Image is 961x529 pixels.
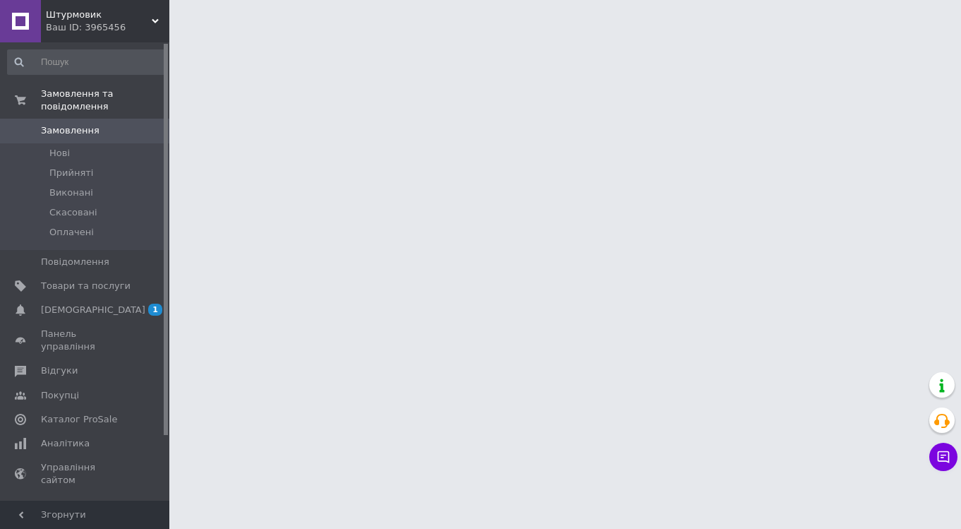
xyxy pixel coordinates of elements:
span: Відгуки [41,364,78,377]
span: [DEMOGRAPHIC_DATA] [41,304,145,316]
span: Виконані [49,186,93,199]
div: Ваш ID: 3965456 [46,21,169,34]
span: Панель управління [41,328,131,353]
span: Замовлення [41,124,99,137]
span: 1 [148,304,162,316]
span: Оплачені [49,226,94,239]
span: Замовлення та повідомлення [41,88,169,113]
span: Управління сайтом [41,461,131,487]
span: Штурмовик [46,8,152,21]
button: Чат з покупцем [929,443,957,471]
span: Гаманець компанії [41,499,131,524]
span: Аналітика [41,437,90,450]
span: Покупці [41,389,79,402]
span: Прийняті [49,167,93,179]
span: Нові [49,147,70,160]
span: Товари та послуги [41,280,131,292]
span: Каталог ProSale [41,413,117,426]
input: Пошук [7,49,167,75]
span: Скасовані [49,206,97,219]
span: Повідомлення [41,256,109,268]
